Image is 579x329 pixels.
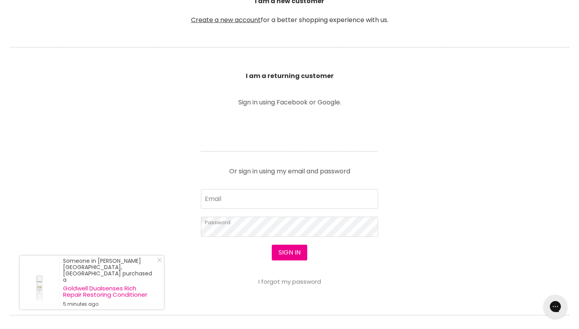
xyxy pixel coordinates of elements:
[63,285,156,298] a: Goldwell Dualsenses Rich Repair Restoring Conditioner
[201,117,378,139] iframe: Social Login Buttons
[246,71,334,80] b: I am a returning customer
[272,245,307,260] button: Sign in
[63,258,156,307] div: Someone in [PERSON_NAME][GEOGRAPHIC_DATA], [GEOGRAPHIC_DATA] purchased a
[154,258,162,266] a: Close Notification
[201,162,378,175] p: Or sign in using my email and password
[20,256,59,309] a: Visit product page
[540,292,571,321] iframe: Gorgias live chat messenger
[191,15,261,24] a: Create a new account
[258,277,321,286] a: I forgot my password
[63,301,156,307] small: 5 minutes ago
[201,99,378,106] p: Sign in using Facebook or Google.
[157,258,162,262] svg: Close Icon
